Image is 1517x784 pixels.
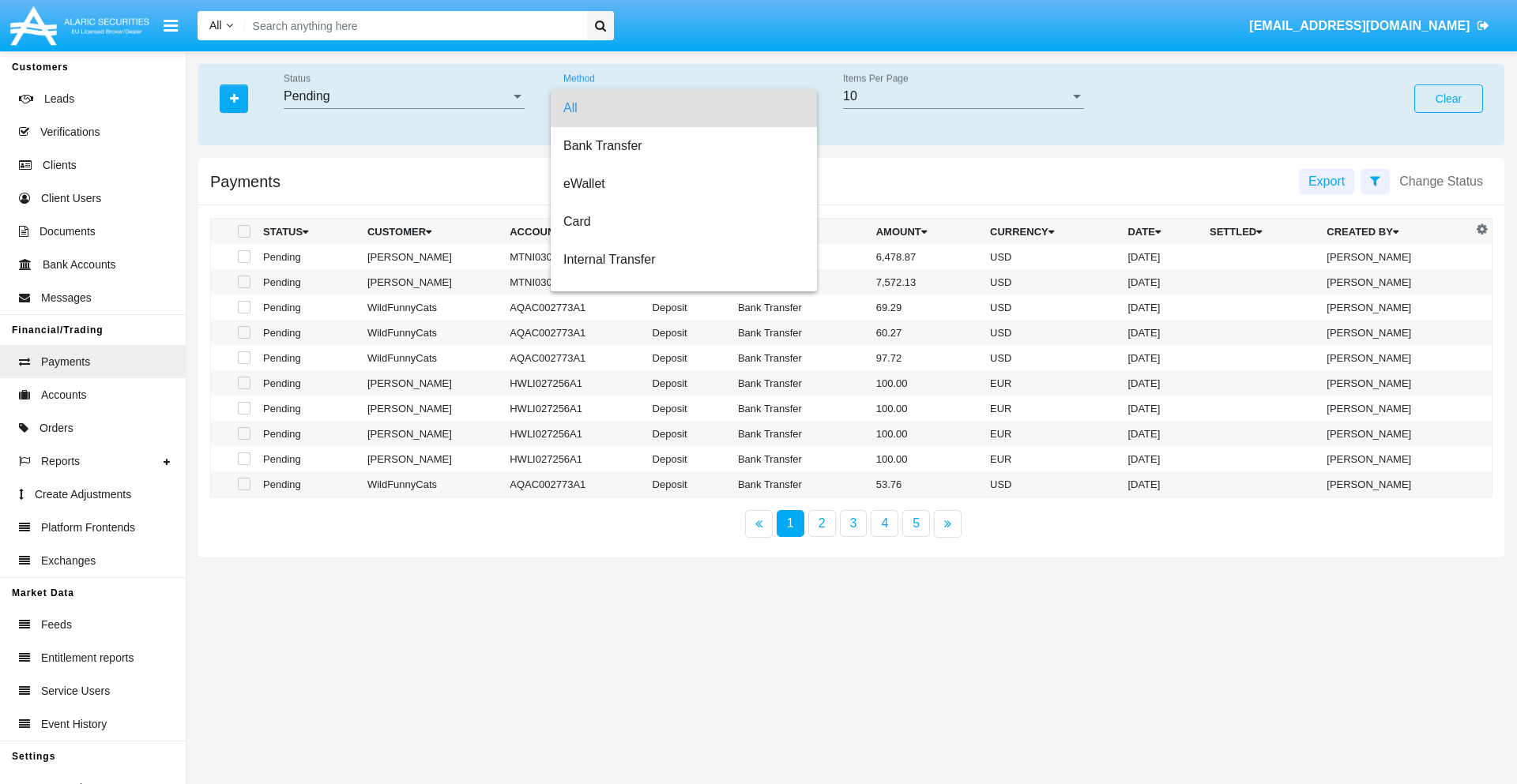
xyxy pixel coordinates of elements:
span: All [563,89,804,127]
span: eWallet [563,165,804,203]
span: Adjustment [563,279,804,317]
span: Internal Transfer [563,241,804,279]
span: Card [563,203,804,241]
span: Bank Transfer [563,127,804,165]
